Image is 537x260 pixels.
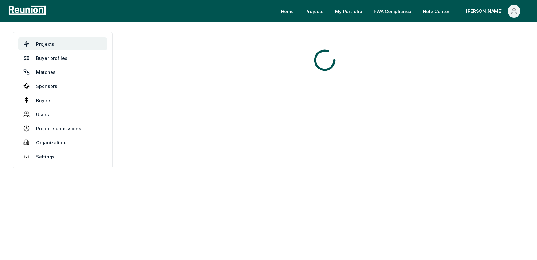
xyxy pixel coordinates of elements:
a: Matches [18,66,107,78]
a: Home [276,5,299,18]
a: Projects [300,5,329,18]
a: My Portfolio [330,5,367,18]
a: Sponsors [18,80,107,93]
a: Help Center [418,5,455,18]
nav: Main [276,5,531,18]
a: Project submissions [18,122,107,135]
a: Buyers [18,94,107,107]
a: Organizations [18,136,107,149]
a: Buyer profiles [18,52,107,64]
a: Users [18,108,107,121]
a: Projects [18,37,107,50]
button: [PERSON_NAME] [461,5,525,18]
div: [PERSON_NAME] [466,5,505,18]
a: PWA Compliance [369,5,416,18]
a: Settings [18,150,107,163]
